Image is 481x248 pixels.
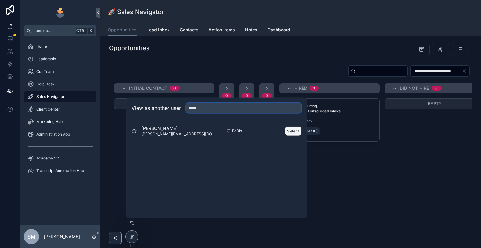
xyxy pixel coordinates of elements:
span: Hired [294,85,307,91]
span: Initial Contact [129,85,167,91]
span: Administration App [36,132,70,137]
strong: FoBlo | Consulting, LawFirmOS, Outsourced Intake [285,104,341,113]
a: Help Desk [24,78,96,90]
span: Jump to... [34,28,73,33]
span: Lead Inbox [147,27,170,33]
img: App logo [55,8,65,18]
a: Home [24,41,96,52]
a: Sales Navigator [24,91,96,102]
a: Lead Inbox [147,24,170,37]
span: Sales Navigator [36,94,65,99]
div: 0 [246,93,248,98]
span: Home [36,44,47,49]
h1: Opportunities [109,44,150,52]
span: Dashboard [267,27,290,33]
div: scrollable content [20,36,100,185]
span: FoBlo [232,128,242,133]
span: Contacts [180,27,199,33]
h1: 🚀 Sales Navigator [108,8,164,16]
span: Leadership [36,57,56,62]
a: Opportunities [108,24,137,36]
span: [PERSON_NAME] [142,125,216,132]
p: [PERSON_NAME] [44,234,80,240]
h2: View as another user [132,104,181,112]
span: Ctrl [76,28,87,34]
span: Empty [428,101,441,106]
span: Assigned Team [285,119,374,124]
a: Action Items [209,24,235,37]
button: Clear [462,68,469,73]
div: 0 [435,86,438,91]
span: Opportunities [108,27,137,33]
div: 0 [173,86,176,91]
a: Transcript Automation Hub [24,165,96,176]
a: Administration App [24,129,96,140]
a: Dashboard [267,24,290,37]
div: 0 [225,93,228,98]
span: K [88,28,93,33]
span: Did Not Hire [400,85,429,91]
a: Academy V2 [24,153,96,164]
button: Jump to...CtrlK [24,25,96,36]
span: Our Team [36,69,54,74]
a: FoBlo | Consulting, LawFirmOS, Outsourced IntakeAssigned Team[PERSON_NAME] [279,98,380,142]
a: Our Team [24,66,96,77]
span: Marketing Hub [36,119,63,124]
a: Marketing Hub [24,116,96,127]
span: SM [28,233,35,240]
span: Notes [245,27,257,33]
a: Notes [245,24,257,37]
a: Client Center [24,104,96,115]
a: Contacts [180,24,199,37]
div: 0 [266,93,268,98]
button: Select [285,126,301,135]
a: Leadership [24,53,96,65]
span: Client Center [36,107,60,112]
span: Action Items [209,27,235,33]
span: Help Desk [36,82,54,87]
span: Academy V2 [36,156,59,161]
div: 1 [313,86,315,91]
span: Transcript Automation Hub [36,168,84,173]
span: [PERSON_NAME][EMAIL_ADDRESS][DOMAIN_NAME] [142,132,216,137]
